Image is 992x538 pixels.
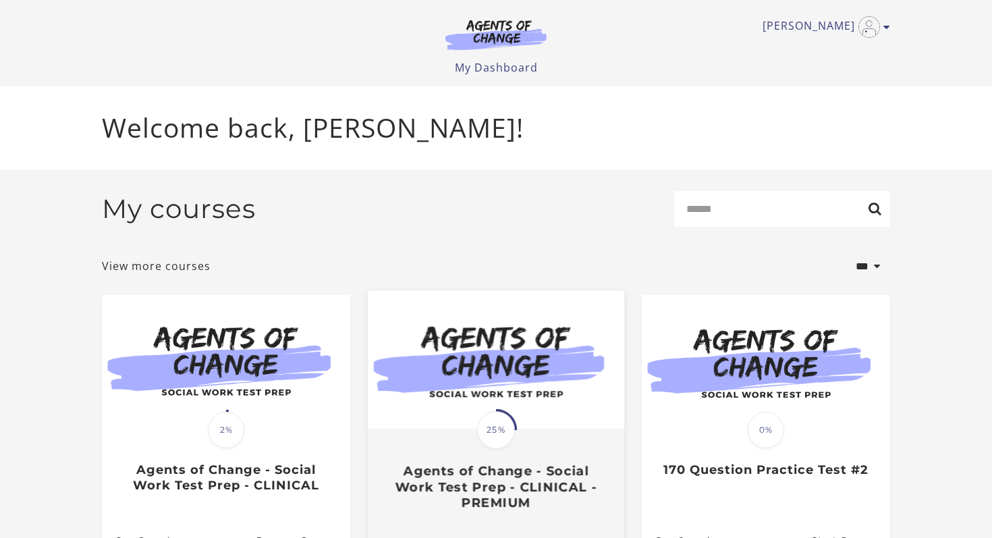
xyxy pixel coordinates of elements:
[455,60,538,75] a: My Dashboard
[748,412,784,448] span: 0%
[763,16,883,38] a: Toggle menu
[102,258,211,274] a: View more courses
[102,108,890,148] p: Welcome back, [PERSON_NAME]!
[116,462,335,493] h3: Agents of Change - Social Work Test Prep - CLINICAL
[477,411,515,449] span: 25%
[208,412,244,448] span: 2%
[656,462,875,478] h3: 170 Question Practice Test #2
[383,464,609,511] h3: Agents of Change - Social Work Test Prep - CLINICAL - PREMIUM
[102,193,256,225] h2: My courses
[431,19,561,50] img: Agents of Change Logo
